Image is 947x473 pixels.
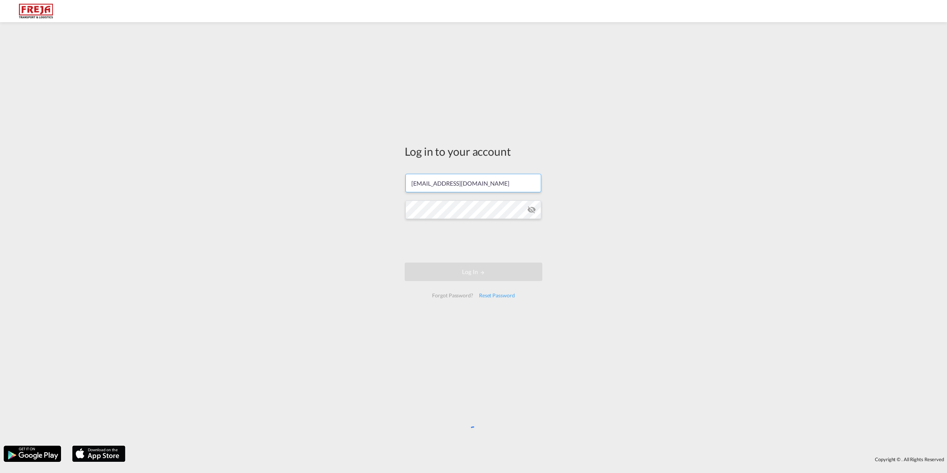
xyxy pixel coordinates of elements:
[71,445,126,463] img: apple.png
[405,143,542,159] div: Log in to your account
[476,289,518,302] div: Reset Password
[3,445,62,463] img: google.png
[129,453,947,466] div: Copyright © . All Rights Reserved
[417,226,530,255] iframe: reCAPTCHA
[527,205,536,214] md-icon: icon-eye-off
[11,3,61,20] img: 586607c025bf11f083711d99603023e7.png
[405,263,542,281] button: LOGIN
[429,289,476,302] div: Forgot Password?
[405,174,541,192] input: Enter email/phone number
